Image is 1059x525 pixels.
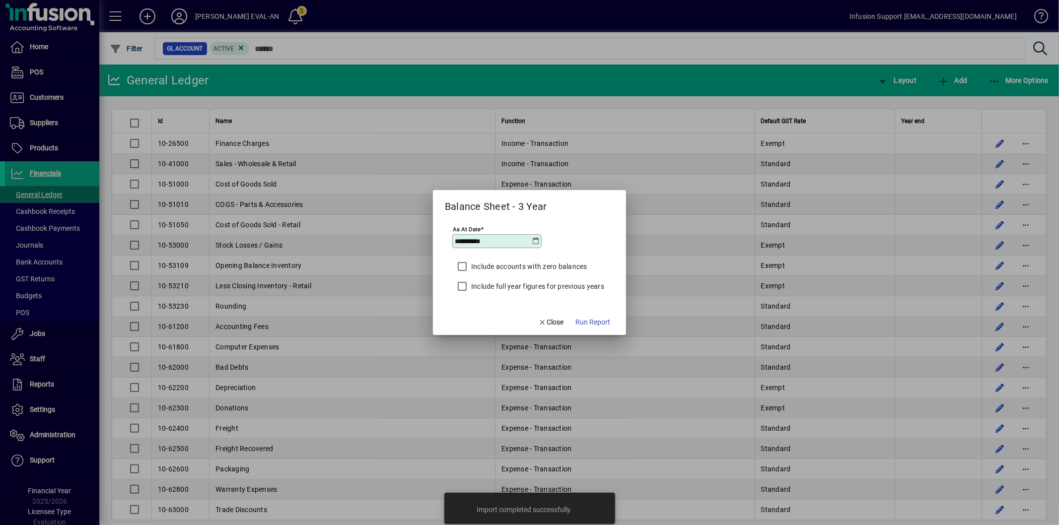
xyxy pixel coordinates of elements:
[469,281,604,291] label: Include full year figures for previous years
[571,313,614,331] button: Run Report
[534,313,568,331] button: Close
[575,317,610,328] span: Run Report
[433,190,559,214] h2: Balance Sheet - 3 Year
[469,262,587,271] label: Include accounts with zero balances
[538,317,564,328] span: Close
[453,226,481,233] mat-label: As at date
